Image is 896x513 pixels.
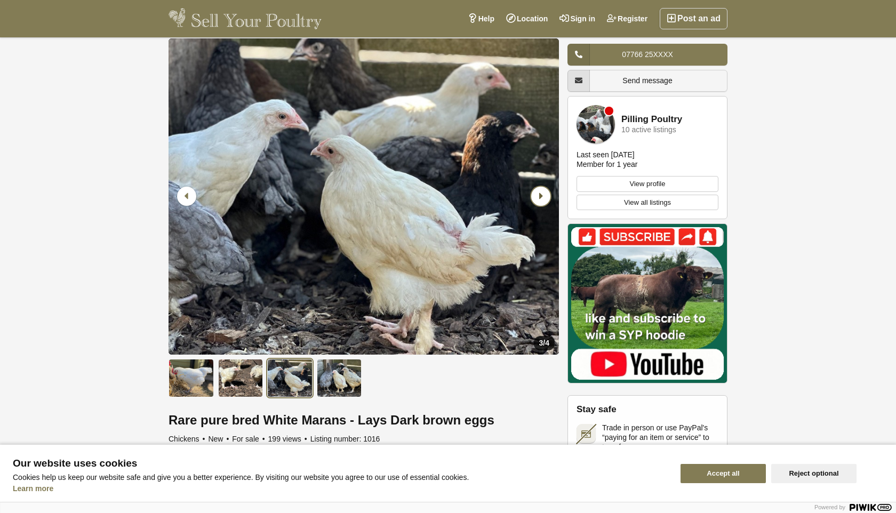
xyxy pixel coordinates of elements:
[169,38,559,355] li: 3 / 4
[208,435,230,443] span: New
[681,464,766,483] button: Accept all
[13,473,668,482] p: Cookies help us keep our website safe and give you a better experience. By visiting our website y...
[169,38,559,355] img: Rare pure bred White Marans - Lays Dark brown eggs - 3/4
[577,176,718,192] a: View profile
[567,44,727,66] a: 07766 25XXXX
[526,182,554,210] div: Next slide
[577,150,635,159] div: Last seen [DATE]
[310,435,380,443] span: Listing number: 1016
[622,50,673,59] span: 07766 25XXXX
[462,8,500,29] a: Help
[218,359,263,397] img: Rare pure bred White Marans - Lays Dark brown eggs - 2
[169,8,322,29] img: Sell Your Poultry
[577,105,615,143] img: Pilling Poultry
[622,76,672,85] span: Send message
[13,484,53,493] a: Learn more
[621,126,676,134] div: 10 active listings
[577,404,718,415] h2: Stay safe
[545,339,549,347] span: 4
[605,107,613,115] div: Member is offline
[169,435,206,443] span: Chickens
[567,223,727,383] img: Mat Atkinson Farming YouTube Channel
[174,182,202,210] div: Previous slide
[539,339,543,347] span: 3
[567,70,727,92] a: Send message
[169,413,559,427] h1: Rare pure bred White Marans - Lays Dark brown eggs
[814,504,845,510] span: Powered by
[500,8,554,29] a: Location
[660,8,727,29] a: Post an ad
[268,435,308,443] span: 199 views
[169,359,214,397] img: Rare pure bred White Marans - Lays Dark brown eggs - 1
[534,336,555,350] div: /
[577,159,637,169] div: Member for 1 year
[267,359,313,397] img: Rare pure bred White Marans - Lays Dark brown eggs - 3
[771,464,857,483] button: Reject optional
[601,8,653,29] a: Register
[232,435,266,443] span: For sale
[317,359,362,397] img: Rare pure bred White Marans - Lays Dark brown eggs - 4
[13,458,668,469] span: Our website uses cookies
[577,195,718,211] a: View all listings
[602,423,718,452] span: Trade in person or use PayPal's “paying for an item or service” to transfer money
[621,115,682,125] a: Pilling Poultry
[554,8,601,29] a: Sign in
